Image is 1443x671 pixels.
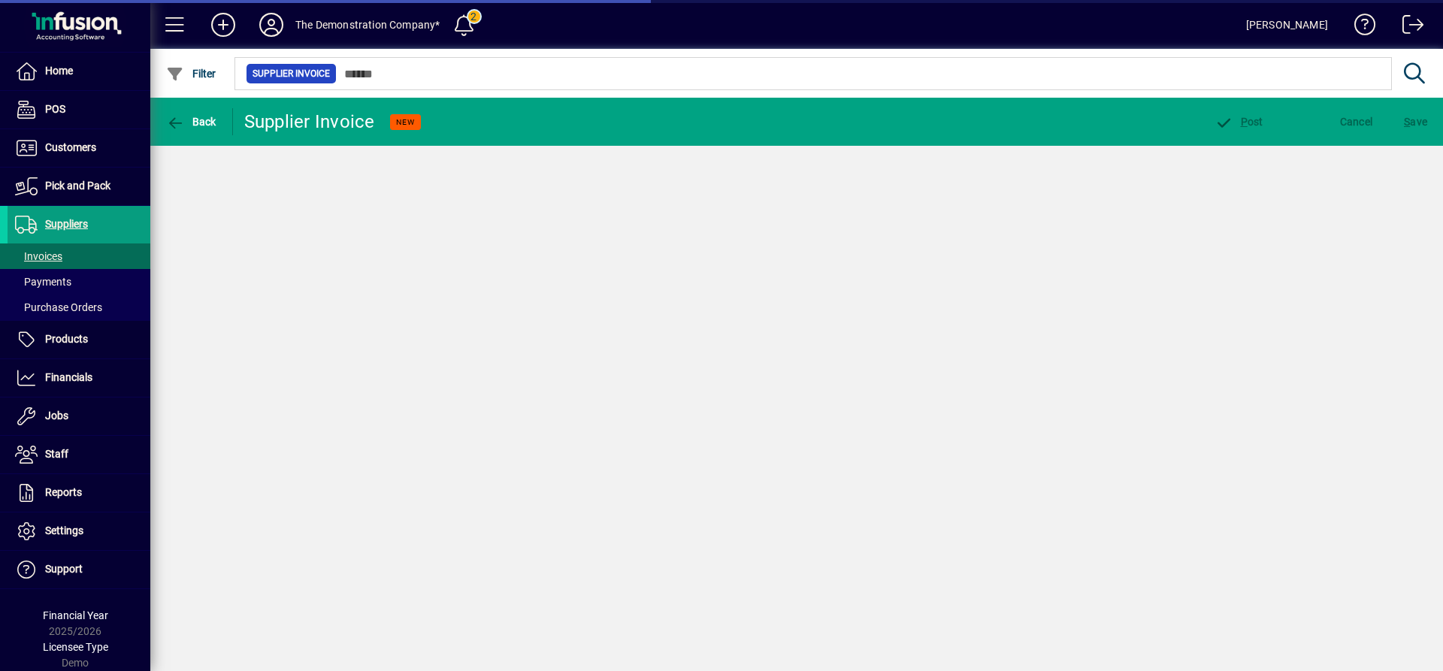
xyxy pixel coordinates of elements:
[1404,110,1427,134] span: ave
[8,551,150,588] a: Support
[45,524,83,536] span: Settings
[1246,13,1328,37] div: [PERSON_NAME]
[8,91,150,128] a: POS
[166,68,216,80] span: Filter
[15,250,62,262] span: Invoices
[8,321,150,358] a: Products
[45,141,96,153] span: Customers
[43,641,108,653] span: Licensee Type
[8,243,150,269] a: Invoices
[45,180,110,192] span: Pick and Pack
[43,609,108,621] span: Financial Year
[1400,108,1431,135] button: Save
[1241,116,1248,128] span: P
[1215,116,1263,128] span: ost
[247,11,295,38] button: Profile
[8,53,150,90] a: Home
[45,333,88,345] span: Products
[45,371,92,383] span: Financials
[45,65,73,77] span: Home
[8,129,150,167] a: Customers
[45,486,82,498] span: Reports
[1404,116,1410,128] span: S
[150,108,233,135] app-page-header-button: Back
[396,117,415,127] span: NEW
[8,269,150,295] a: Payments
[162,60,220,87] button: Filter
[253,66,330,81] span: Supplier Invoice
[8,474,150,512] a: Reports
[45,103,65,115] span: POS
[45,410,68,422] span: Jobs
[8,168,150,205] a: Pick and Pack
[45,448,68,460] span: Staff
[166,116,216,128] span: Back
[244,110,375,134] div: Supplier Invoice
[15,301,102,313] span: Purchase Orders
[8,295,150,320] a: Purchase Orders
[1391,3,1424,52] a: Logout
[15,276,71,288] span: Payments
[162,108,220,135] button: Back
[1343,3,1376,52] a: Knowledge Base
[8,436,150,473] a: Staff
[199,11,247,38] button: Add
[8,397,150,435] a: Jobs
[45,563,83,575] span: Support
[1211,108,1267,135] button: Post
[45,218,88,230] span: Suppliers
[295,13,440,37] div: The Demonstration Company*
[8,512,150,550] a: Settings
[8,359,150,397] a: Financials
